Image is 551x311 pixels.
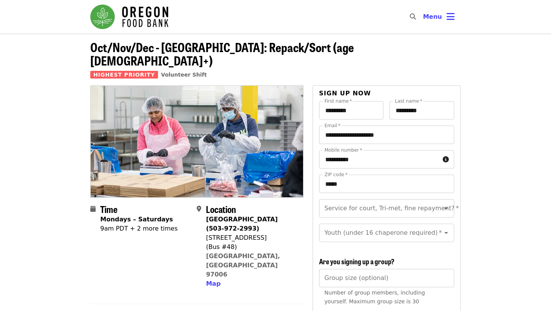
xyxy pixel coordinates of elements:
i: map-marker-alt icon [197,205,201,213]
label: Email [324,123,341,128]
label: ZIP code [324,172,347,177]
a: [GEOGRAPHIC_DATA], [GEOGRAPHIC_DATA] 97006 [206,252,280,278]
span: Oct/Nov/Dec - [GEOGRAPHIC_DATA]: Repack/Sort (age [DEMOGRAPHIC_DATA]+) [90,38,354,69]
div: 9am PDT + 2 more times [100,224,178,233]
span: Time [100,202,117,216]
i: calendar icon [90,205,96,213]
input: Search [421,8,427,26]
input: Email [319,126,454,144]
span: Are you signing up a group? [319,256,395,266]
img: Oct/Nov/Dec - Beaverton: Repack/Sort (age 10+) organized by Oregon Food Bank [91,86,303,197]
button: Toggle account menu [417,8,461,26]
span: Location [206,202,236,216]
a: Volunteer Shift [161,72,207,78]
button: Map [206,279,220,288]
i: circle-info icon [443,156,449,163]
button: Open [441,203,452,214]
i: bars icon [447,11,455,22]
label: Mobile number [324,148,362,152]
label: Last name [395,99,422,103]
i: search icon [410,13,416,20]
strong: [GEOGRAPHIC_DATA] (503-972-2993) [206,216,277,232]
span: Menu [423,13,442,20]
img: Oregon Food Bank - Home [90,5,168,29]
span: Map [206,280,220,287]
input: First name [319,101,384,119]
span: Sign up now [319,90,371,97]
input: [object Object] [319,269,454,287]
input: Mobile number [319,150,440,169]
span: Highest Priority [90,71,158,79]
div: (Bus #48) [206,242,297,252]
strong: Mondays – Saturdays [100,216,173,223]
div: [STREET_ADDRESS] [206,233,297,242]
label: First name [324,99,352,103]
input: ZIP code [319,175,454,193]
input: Last name [390,101,454,119]
button: Open [441,228,452,238]
span: Number of group members, including yourself. Maximum group size is 30 [324,290,425,304]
